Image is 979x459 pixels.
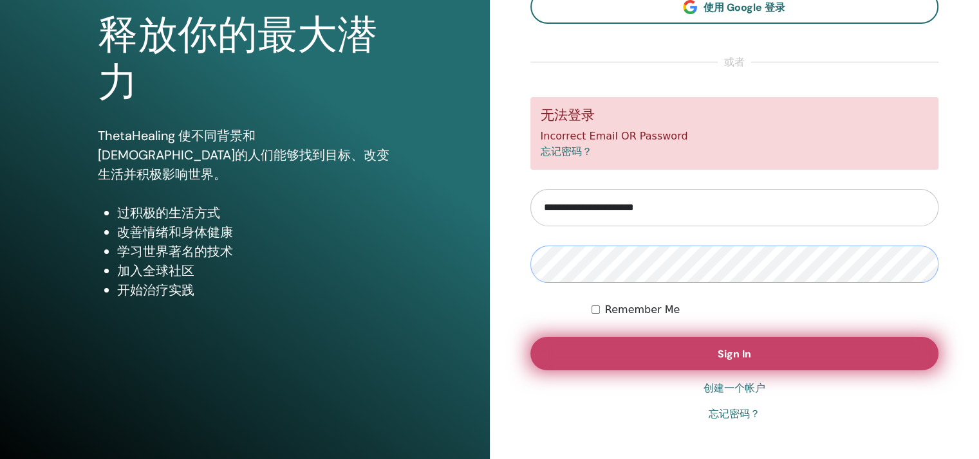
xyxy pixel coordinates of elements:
label: Remember Me [605,302,680,318]
a: 创建一个帐户 [704,381,765,396]
span: Sign In [718,347,751,361]
span: 使用 Google 登录 [704,1,785,14]
h1: 释放你的最大潜力 [98,12,392,107]
div: Incorrect Email OR Password [530,97,939,170]
button: Sign In [530,337,939,370]
li: 改善情绪和身体健康 [117,222,392,242]
li: 加入全球社区 [117,261,392,280]
li: 学习世界著名的技术 [117,242,392,261]
p: ThetaHealing 使不同背景和[DEMOGRAPHIC_DATA]的人们能够找到目标、改变生活并积极影响世界。 [98,126,392,184]
a: 忘记密码？ [541,145,592,157]
li: 开始治疗实践 [117,280,392,300]
li: 过积极的生活方式 [117,203,392,222]
a: 忘记密码？ [709,406,760,422]
h5: 无法登录 [541,107,929,123]
div: Keep me authenticated indefinitely or until I manually logout [592,302,938,318]
span: 或者 [718,55,751,70]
